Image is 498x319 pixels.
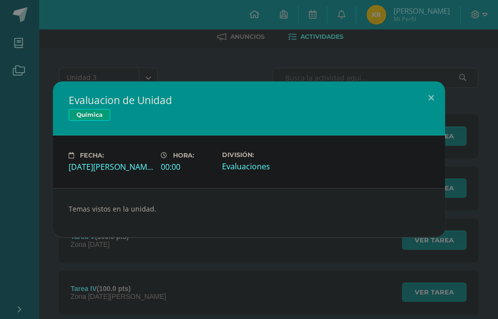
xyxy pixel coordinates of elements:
[222,161,306,172] div: Evaluaciones
[80,152,104,159] span: Fecha:
[53,188,445,238] div: Temas vistos en la unidad.
[69,109,110,121] span: Química
[161,161,214,172] div: 00:00
[69,93,429,107] h2: Evaluacion de Unidad
[69,161,153,172] div: [DATE][PERSON_NAME]
[222,151,306,159] label: División:
[173,152,194,159] span: Hora:
[417,81,445,115] button: Close (Esc)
